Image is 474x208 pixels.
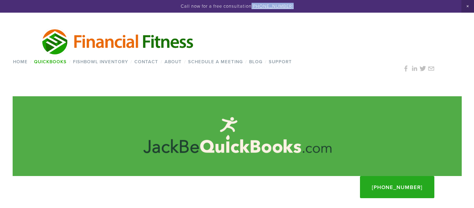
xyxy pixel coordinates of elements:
h1: JackBeQuickBooks™ Services [40,128,435,145]
span: / [30,58,32,65]
a: Fishbowl Inventory [71,57,131,67]
a: Home [11,57,30,67]
a: [PHONE_NUMBER] [252,3,294,9]
span: / [245,58,247,65]
span: / [131,58,132,65]
a: Contact [132,57,161,67]
a: Support [267,57,294,67]
p: Call now for a free consultation [14,4,460,9]
a: [PHONE_NUMBER] [360,176,434,198]
a: Blog [247,57,265,67]
img: Financial Fitness Consulting [40,26,195,57]
a: QuickBooks [32,57,69,67]
a: About [162,57,184,67]
span: / [265,58,267,65]
span: / [161,58,162,65]
span: / [184,58,186,65]
a: Schedule a Meeting [186,57,245,67]
span: / [69,58,71,65]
